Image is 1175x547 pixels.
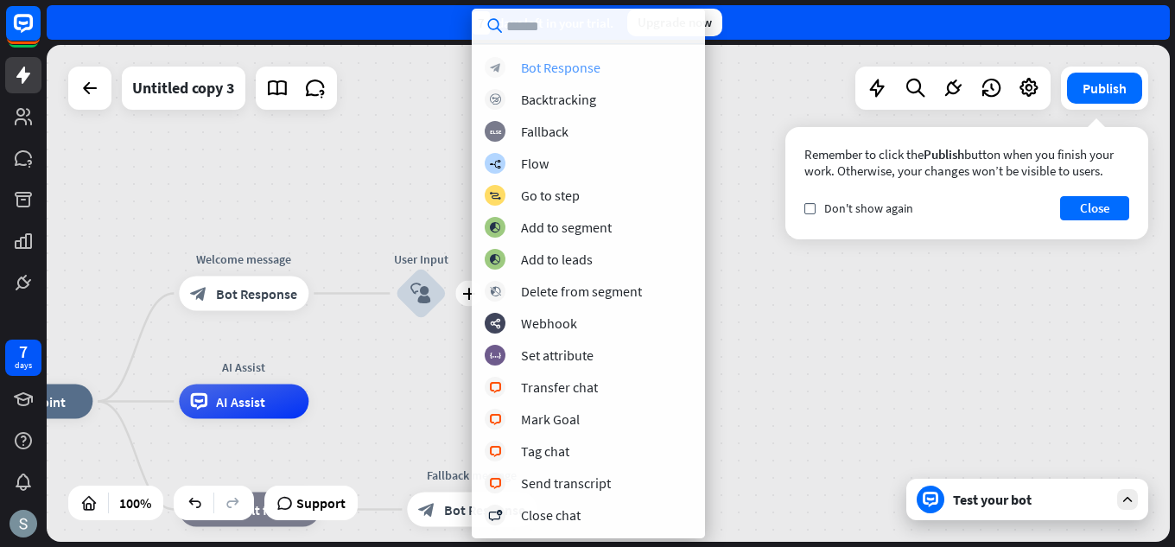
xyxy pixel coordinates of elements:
[521,347,594,364] div: Set attribute
[190,285,207,302] i: block_bot_response
[521,59,600,76] div: Bot Response
[489,478,502,489] i: block_livechat
[410,283,431,304] i: block_user_input
[521,442,569,460] div: Tag chat
[14,7,66,59] button: Open LiveChat chat widget
[369,251,473,268] div: User Input
[488,510,502,521] i: block_close_chat
[490,94,501,105] i: block_backtracking
[521,315,577,332] div: Webhook
[804,146,1129,179] div: Remember to click the button when you finish your work. Otherwise, your changes won’t be visible ...
[114,489,156,517] div: 100%
[489,446,502,457] i: block_livechat
[462,288,475,300] i: plus
[1060,196,1129,220] button: Close
[166,251,321,268] div: Welcome message
[1067,73,1142,104] button: Publish
[444,501,525,518] span: Bot Response
[490,126,501,137] i: block_fallback
[521,474,611,492] div: Send transcript
[490,318,501,329] i: webhooks
[1,393,66,410] span: Start point
[166,359,321,376] div: AI Assist
[296,489,346,517] span: Support
[924,146,964,162] span: Publish
[217,501,308,518] span: Default fallback
[132,67,235,110] div: Untitled copy 3
[216,393,265,410] span: AI Assist
[521,378,598,396] div: Transfer chat
[521,91,596,108] div: Backtracking
[953,491,1108,508] div: Test your bot
[490,62,501,73] i: block_bot_response
[521,187,580,204] div: Go to step
[521,155,549,172] div: Flow
[521,219,612,236] div: Add to segment
[489,158,501,169] i: builder_tree
[824,200,913,216] span: Don't show again
[216,285,297,302] span: Bot Response
[521,283,642,300] div: Delete from segment
[489,414,502,425] i: block_livechat
[489,222,501,233] i: block_add_to_segment
[394,467,549,484] div: Fallback message
[5,340,41,376] a: 7 days
[418,501,435,518] i: block_bot_response
[19,344,28,359] div: 7
[521,410,580,428] div: Mark Goal
[490,286,501,297] i: block_delete_from_segment
[521,251,593,268] div: Add to leads
[521,506,581,524] div: Close chat
[489,190,501,201] i: block_goto
[15,359,32,372] div: days
[521,123,568,140] div: Fallback
[490,350,501,361] i: block_set_attribute
[489,254,501,265] i: block_add_to_segment
[489,382,502,393] i: block_livechat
